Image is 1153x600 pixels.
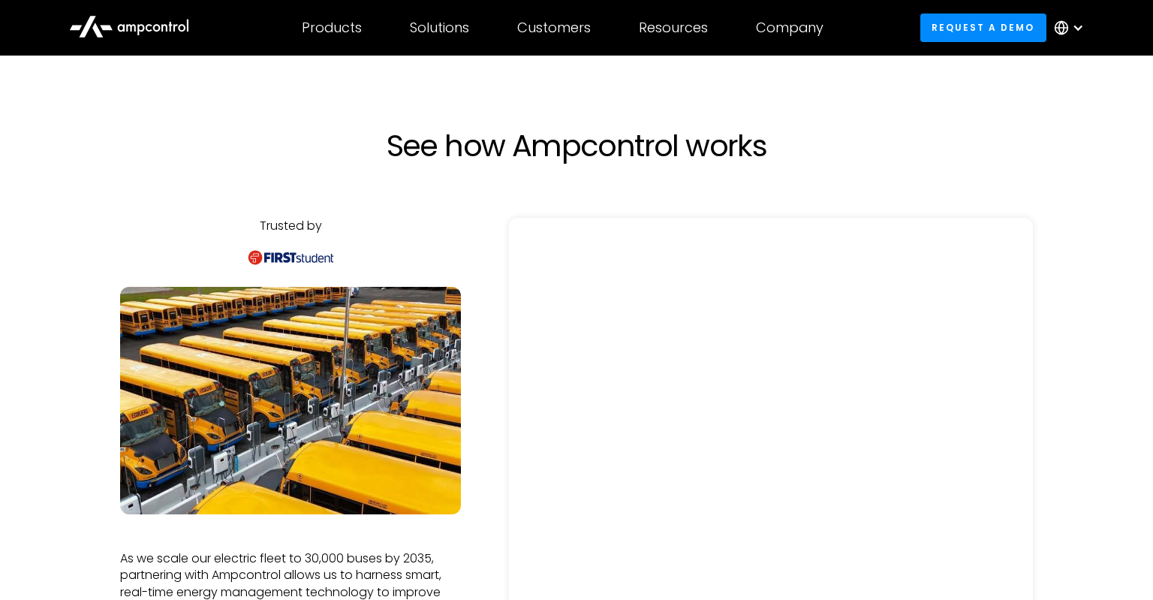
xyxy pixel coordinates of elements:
[302,20,362,36] div: Products
[410,20,469,36] div: Solutions
[756,20,823,36] div: Company
[639,20,708,36] div: Resources
[246,128,907,164] h1: See how Ampcontrol works
[517,20,591,36] div: Customers
[920,14,1046,41] a: Request a demo
[533,242,1009,539] iframe: Form 0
